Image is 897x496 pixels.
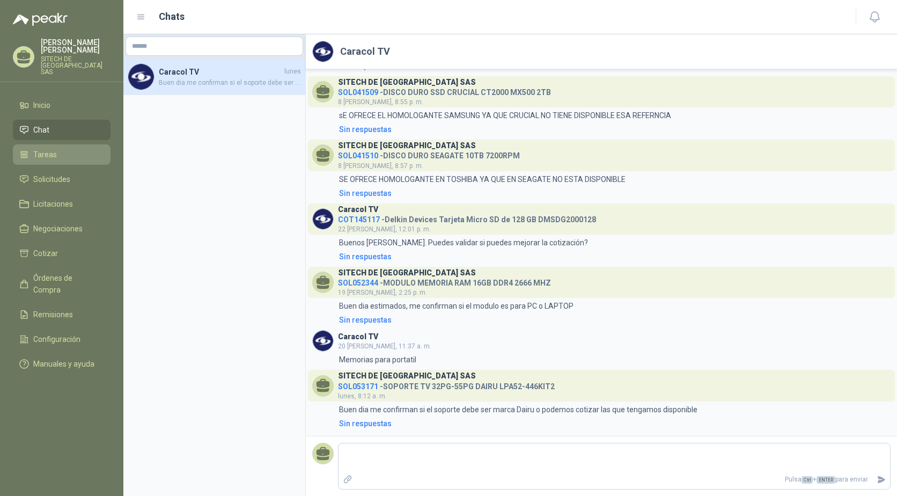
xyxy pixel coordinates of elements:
[338,88,378,97] span: SOL041509
[13,329,111,349] a: Configuración
[13,144,111,165] a: Tareas
[33,173,70,185] span: Solicitudes
[338,380,555,390] h4: - SOPORTE TV 32PG-55PG DAIRU LPA52-446KIT2
[33,223,83,235] span: Negociaciones
[13,218,111,239] a: Negociaciones
[33,358,94,370] span: Manuales y ayuda
[13,13,68,26] img: Logo peakr
[33,309,73,320] span: Remisiones
[339,418,392,429] div: Sin respuestas
[284,67,301,77] span: lunes
[337,418,891,429] a: Sin respuestas
[338,392,387,400] span: lunes, 8:12 a. m.
[123,59,305,95] a: Company LogoCaracol TVlunesBuen dia me confirman si el soporte debe ser marca Dairu o podemos cot...
[339,300,574,312] p: Buen dia estimados, me confirman si el modulo es para PC o LAPTOP
[13,354,111,374] a: Manuales y ayuda
[313,41,333,62] img: Company Logo
[339,251,392,262] div: Sin respuestas
[33,124,49,136] span: Chat
[159,9,185,24] h1: Chats
[13,243,111,264] a: Cotizar
[338,98,423,106] span: 8 [PERSON_NAME], 8:55 p. m.
[339,470,357,489] label: Adjuntar archivos
[802,476,813,484] span: Ctrl
[313,209,333,229] img: Company Logo
[33,272,100,296] span: Órdenes de Compra
[128,64,154,90] img: Company Logo
[337,251,891,262] a: Sin respuestas
[338,270,476,276] h3: SITECH DE [GEOGRAPHIC_DATA] SAS
[33,198,73,210] span: Licitaciones
[357,470,873,489] p: Pulsa + para enviar
[339,237,588,249] p: Buenos [PERSON_NAME]. Puedes validar si puedes mejorar la cotización?
[33,333,80,345] span: Configuración
[338,276,551,286] h4: - MODULO MEMORIA RAM 16GB DDR4 2666 MHZ
[338,373,476,379] h3: SITECH DE [GEOGRAPHIC_DATA] SAS
[33,247,58,259] span: Cotizar
[13,120,111,140] a: Chat
[339,173,626,185] p: SE OFRECE HOMOLOGANTE EN TOSHIBA YA QUE EN SEAGATE NO ESTA DISPONIBLE
[340,44,390,59] h2: Caracol TV
[338,79,476,85] h3: SITECH DE [GEOGRAPHIC_DATA] SAS
[337,123,891,135] a: Sin respuestas
[33,99,50,111] span: Inicio
[338,149,520,159] h4: - DISCO DURO SEAGATE 10TB 7200RPM
[313,331,333,351] img: Company Logo
[338,143,476,149] h3: SITECH DE [GEOGRAPHIC_DATA] SAS
[337,314,891,326] a: Sin respuestas
[817,476,835,484] span: ENTER
[338,215,380,224] span: COT145117
[33,149,57,161] span: Tareas
[13,304,111,325] a: Remisiones
[339,187,392,199] div: Sin respuestas
[338,162,423,170] span: 8 [PERSON_NAME], 8:57 p. m.
[337,187,891,199] a: Sin respuestas
[339,110,671,121] p: sE OFRECE EL HOMOLOGANTE SAMSUNG YA QUE CRUCIAL NO TIENE DISPONIBLE ESA REFERNCIA
[338,342,431,350] span: 20 [PERSON_NAME], 11:37 a. m.
[13,169,111,189] a: Solicitudes
[13,268,111,300] a: Órdenes de Compra
[338,85,551,96] h4: - DISCO DURO SSD CRUCIAL CT2000 MX500 2TB
[159,78,301,88] span: Buen dia me confirman si el soporte debe ser marca Dairu o podemos cotizar las que tengamos dispo...
[338,151,378,160] span: SOL041510
[338,289,427,296] span: 19 [PERSON_NAME], 2:25 p. m.
[339,314,392,326] div: Sin respuestas
[338,279,378,287] span: SOL052344
[338,213,596,223] h4: - Delkin Devices Tarjeta Micro SD de 128 GB DMSDG2000128
[338,382,378,391] span: SOL053171
[13,95,111,115] a: Inicio
[339,123,392,135] div: Sin respuestas
[338,334,378,340] h3: Caracol TV
[41,39,111,54] p: [PERSON_NAME] [PERSON_NAME]
[872,470,890,489] button: Enviar
[13,194,111,214] a: Licitaciones
[338,225,431,233] span: 22 [PERSON_NAME], 12:01 p. m.
[339,404,697,415] p: Buen dia me confirman si el soporte debe ser marca Dairu o podemos cotizar las que tengamos dispo...
[159,66,282,78] h4: Caracol TV
[339,354,416,366] p: Memorias para portatil
[41,56,111,75] p: SITECH DE [GEOGRAPHIC_DATA] SAS
[338,207,378,213] h3: Caracol TV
